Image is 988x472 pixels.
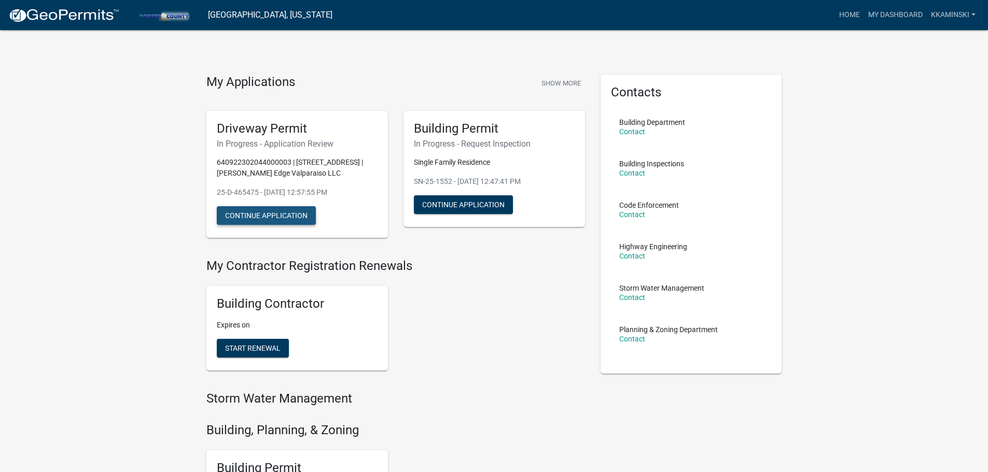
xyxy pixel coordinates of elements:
[217,121,378,136] h5: Driveway Permit
[217,339,289,357] button: Start Renewal
[217,206,316,225] button: Continue Application
[619,326,718,333] p: Planning & Zoning Department
[217,296,378,311] h5: Building Contractor
[414,121,575,136] h5: Building Permit
[619,160,684,167] p: Building Inspections
[208,6,332,24] a: [GEOGRAPHIC_DATA], [US_STATE]
[619,127,645,136] a: Contact
[206,423,585,438] h4: Building, Planning, & Zoning
[206,75,295,90] h4: My Applications
[611,85,772,100] h5: Contacts
[619,284,704,292] p: Storm Water Management
[864,5,927,25] a: My Dashboard
[619,169,645,177] a: Contact
[619,243,687,250] p: Highway Engineering
[619,335,645,343] a: Contact
[414,139,575,149] h6: In Progress - Request Inspection
[835,5,864,25] a: Home
[927,5,980,25] a: kkaminski
[537,75,585,92] button: Show More
[225,344,281,352] span: Start Renewal
[619,202,679,209] p: Code Enforcement
[414,195,513,214] button: Continue Application
[414,157,575,168] p: Single Family Residence
[217,187,378,198] p: 25-D-465475 - [DATE] 12:57:55 PM
[217,320,378,331] p: Expires on
[206,391,585,406] h4: Storm Water Management
[128,8,200,22] img: Porter County, Indiana
[619,293,645,302] a: Contact
[619,210,645,219] a: Contact
[206,259,585,379] wm-registration-list-section: My Contractor Registration Renewals
[619,252,645,260] a: Contact
[414,176,575,187] p: SN-25-1552 - [DATE] 12:47:41 PM
[217,157,378,179] p: 640922302044000003 | [STREET_ADDRESS] | [PERSON_NAME] Edge Valparaiso LLC
[619,119,685,126] p: Building Department
[206,259,585,274] h4: My Contractor Registration Renewals
[217,139,378,149] h6: In Progress - Application Review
